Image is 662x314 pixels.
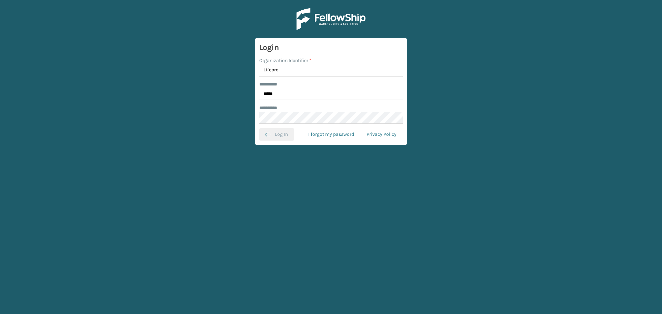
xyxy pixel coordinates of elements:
[297,8,365,30] img: Logo
[259,42,403,53] h3: Login
[302,128,360,141] a: I forgot my password
[259,128,294,141] button: Log In
[259,57,311,64] label: Organization Identifier
[360,128,403,141] a: Privacy Policy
